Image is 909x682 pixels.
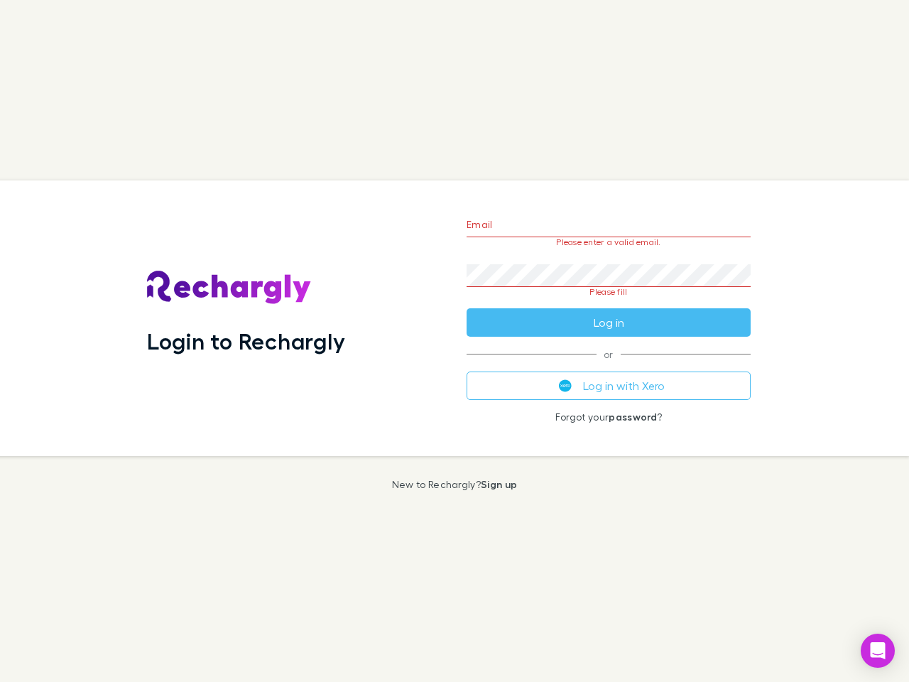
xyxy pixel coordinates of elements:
p: Please fill [467,287,751,297]
p: Please enter a valid email. [467,237,751,247]
a: Sign up [481,478,517,490]
img: Xero's logo [559,379,572,392]
button: Log in [467,308,751,337]
h1: Login to Rechargly [147,328,345,354]
p: New to Rechargly? [392,479,518,490]
img: Rechargly's Logo [147,271,312,305]
a: password [609,411,657,423]
p: Forgot your ? [467,411,751,423]
div: Open Intercom Messenger [861,634,895,668]
button: Log in with Xero [467,372,751,400]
